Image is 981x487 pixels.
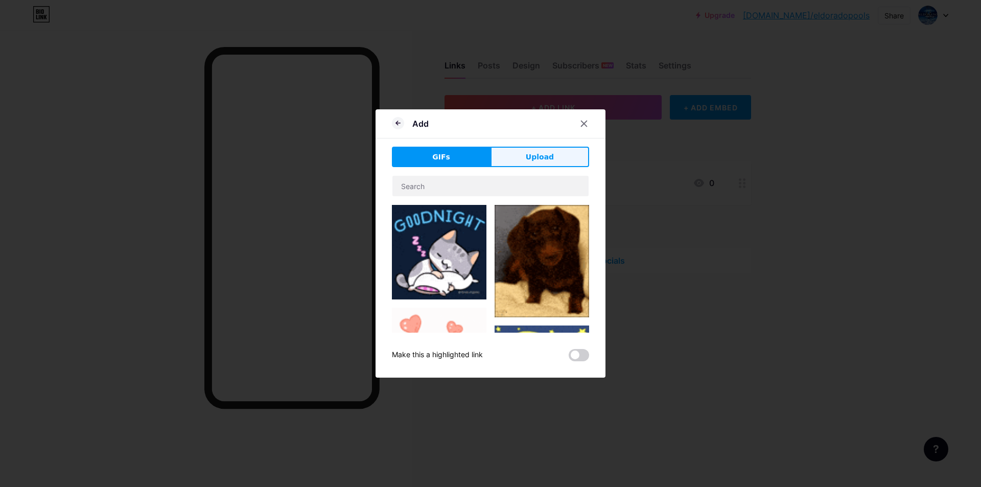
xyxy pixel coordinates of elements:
span: GIFs [432,152,450,163]
div: Make this a highlighted link [392,349,483,361]
span: Upload [526,152,554,163]
img: Gihpy [392,205,486,299]
button: Upload [491,147,589,167]
button: GIFs [392,147,491,167]
img: Gihpy [495,326,589,420]
div: Add [412,118,429,130]
input: Search [392,176,589,196]
img: Gihpy [495,205,589,317]
img: Gihpy [392,308,486,402]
